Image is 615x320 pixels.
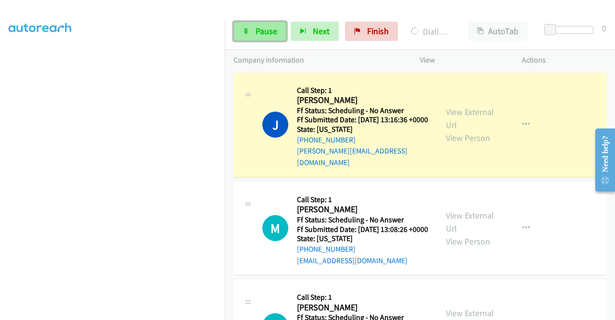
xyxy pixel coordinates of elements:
[297,195,428,205] h5: Call Step: 1
[588,122,615,198] iframe: Resource Center
[549,26,593,34] div: Delay between calls (in seconds)
[297,215,428,225] h5: Ff Status: Scheduling - No Answer
[446,236,490,247] a: View Person
[313,26,330,37] span: Next
[262,215,288,241] h1: M
[234,54,403,66] p: Company Information
[297,95,425,106] h2: [PERSON_NAME]
[297,204,425,215] h2: [PERSON_NAME]
[446,132,490,143] a: View Person
[602,22,606,35] div: 0
[297,86,429,95] h5: Call Step: 1
[297,146,407,167] a: [PERSON_NAME][EMAIL_ADDRESS][DOMAIN_NAME]
[297,234,428,243] h5: State: [US_STATE]
[446,106,494,130] a: View External Url
[297,293,428,302] h5: Call Step: 1
[297,106,429,115] h5: Ff Status: Scheduling - No Answer
[297,135,356,144] a: [PHONE_NUMBER]
[468,22,528,41] button: AutoTab
[291,22,339,41] button: Next
[297,115,429,125] h5: Ff Submitted Date: [DATE] 13:16:36 +0000
[297,125,429,134] h5: State: [US_STATE]
[234,22,286,41] a: Pause
[345,22,398,41] a: Finish
[522,54,606,66] p: Actions
[256,26,277,37] span: Pause
[297,225,428,234] h5: Ff Submitted Date: [DATE] 13:08:26 +0000
[420,54,504,66] p: View
[297,256,407,265] a: [EMAIL_ADDRESS][DOMAIN_NAME]
[262,112,288,138] h1: J
[367,26,389,37] span: Finish
[446,210,494,234] a: View External Url
[297,302,425,313] h2: [PERSON_NAME]
[262,215,288,241] div: The call is yet to be attempted
[297,244,356,254] a: [PHONE_NUMBER]
[411,25,451,38] p: Dialing [PERSON_NAME]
